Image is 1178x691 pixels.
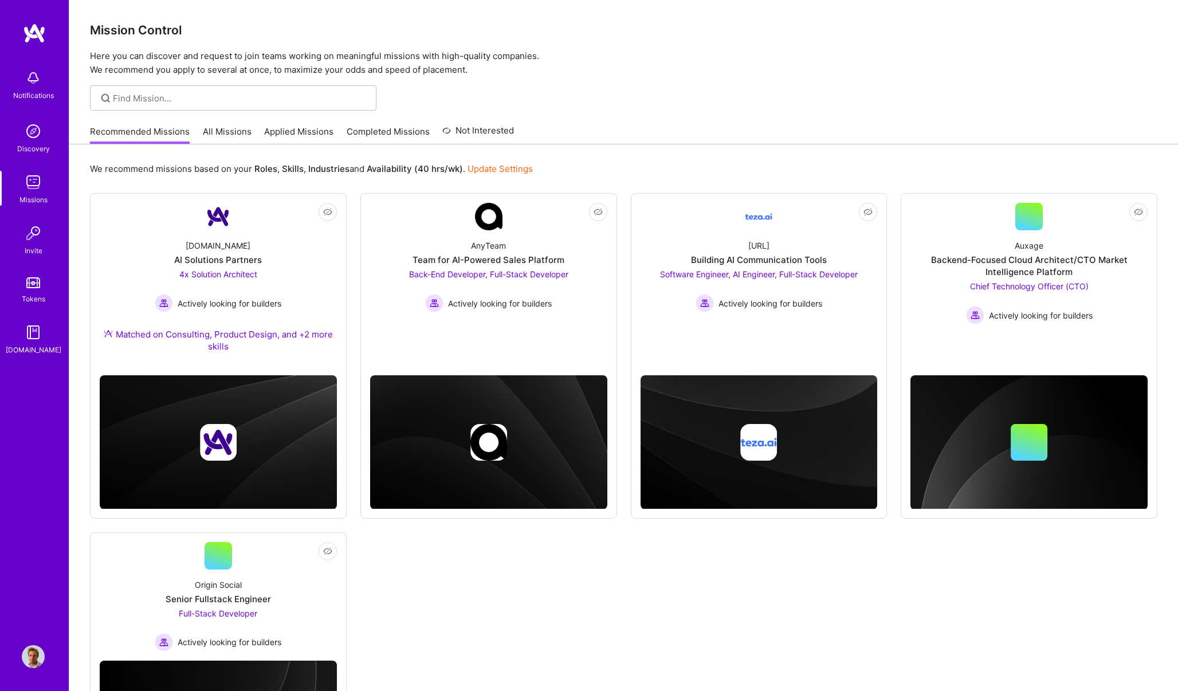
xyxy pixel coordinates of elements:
[696,294,714,312] img: Actively looking for builders
[468,163,533,174] a: Update Settings
[367,163,463,174] b: Availability (40 hrs/wk)
[966,306,984,324] img: Actively looking for builders
[740,424,777,461] img: Company logo
[6,344,61,356] div: [DOMAIN_NAME]
[22,293,45,305] div: Tokens
[413,254,564,266] div: Team for AI-Powered Sales Platform
[22,66,45,89] img: bell
[254,163,277,174] b: Roles
[155,294,173,312] img: Actively looking for builders
[178,297,281,309] span: Actively looking for builders
[195,579,242,591] div: Origin Social
[104,329,113,338] img: Ateam Purple Icon
[19,645,48,668] a: User Avatar
[323,207,332,217] i: icon EyeClosed
[166,593,271,605] div: Senior Fullstack Engineer
[308,163,350,174] b: Industries
[22,120,45,143] img: discovery
[989,309,1093,321] span: Actively looking for builders
[99,92,112,105] i: icon SearchGrey
[17,143,50,155] div: Discovery
[442,124,514,144] a: Not Interested
[745,203,772,230] img: Company Logo
[475,203,502,230] img: Company Logo
[347,125,430,144] a: Completed Missions
[641,203,878,351] a: Company Logo[URL]Building AI Communication ToolsSoftware Engineer, AI Engineer, Full-Stack Develo...
[155,633,173,651] img: Actively looking for builders
[863,207,873,217] i: icon EyeClosed
[22,171,45,194] img: teamwork
[186,240,250,252] div: [DOMAIN_NAME]
[748,240,769,252] div: [URL]
[910,254,1148,278] div: Backend-Focused Cloud Architect/CTO Market Intelligence Platform
[19,194,48,206] div: Missions
[22,222,45,245] img: Invite
[910,375,1148,510] img: cover
[1134,207,1143,217] i: icon EyeClosed
[100,542,337,651] a: Origin SocialSenior Fullstack EngineerFull-Stack Developer Actively looking for buildersActively ...
[100,328,337,352] div: Matched on Consulting, Product Design, and +2 more skills
[641,375,878,509] img: cover
[179,269,257,279] span: 4x Solution Architect
[23,23,46,44] img: logo
[205,203,232,230] img: Company Logo
[90,125,190,144] a: Recommended Missions
[100,203,337,366] a: Company Logo[DOMAIN_NAME]AI Solutions Partners4x Solution Architect Actively looking for builders...
[22,321,45,344] img: guide book
[409,269,568,279] span: Back-End Developer, Full-Stack Developer
[25,245,42,257] div: Invite
[100,375,337,509] img: cover
[282,163,304,174] b: Skills
[26,277,40,288] img: tokens
[370,375,607,509] img: cover
[1015,240,1043,252] div: Auxage
[178,636,281,648] span: Actively looking for builders
[90,23,1157,37] h3: Mission Control
[470,424,507,461] img: Company logo
[203,125,252,144] a: All Missions
[90,49,1157,77] p: Here you can discover and request to join teams working on meaningful missions with high-quality ...
[323,547,332,556] i: icon EyeClosed
[910,203,1148,351] a: AuxageBackend-Focused Cloud Architect/CTO Market Intelligence PlatformChief Technology Officer (C...
[174,254,262,266] div: AI Solutions Partners
[970,281,1089,291] span: Chief Technology Officer (CTO)
[425,294,443,312] img: Actively looking for builders
[660,269,858,279] span: Software Engineer, AI Engineer, Full-Stack Developer
[471,240,506,252] div: AnyTeam
[264,125,333,144] a: Applied Missions
[179,608,257,618] span: Full-Stack Developer
[90,163,533,175] p: We recommend missions based on your , , and .
[594,207,603,217] i: icon EyeClosed
[13,89,54,101] div: Notifications
[691,254,827,266] div: Building AI Communication Tools
[370,203,607,351] a: Company LogoAnyTeamTeam for AI-Powered Sales PlatformBack-End Developer, Full-Stack Developer Act...
[448,297,552,309] span: Actively looking for builders
[718,297,822,309] span: Actively looking for builders
[113,92,368,104] input: Find Mission...
[200,424,237,461] img: Company logo
[22,645,45,668] img: User Avatar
